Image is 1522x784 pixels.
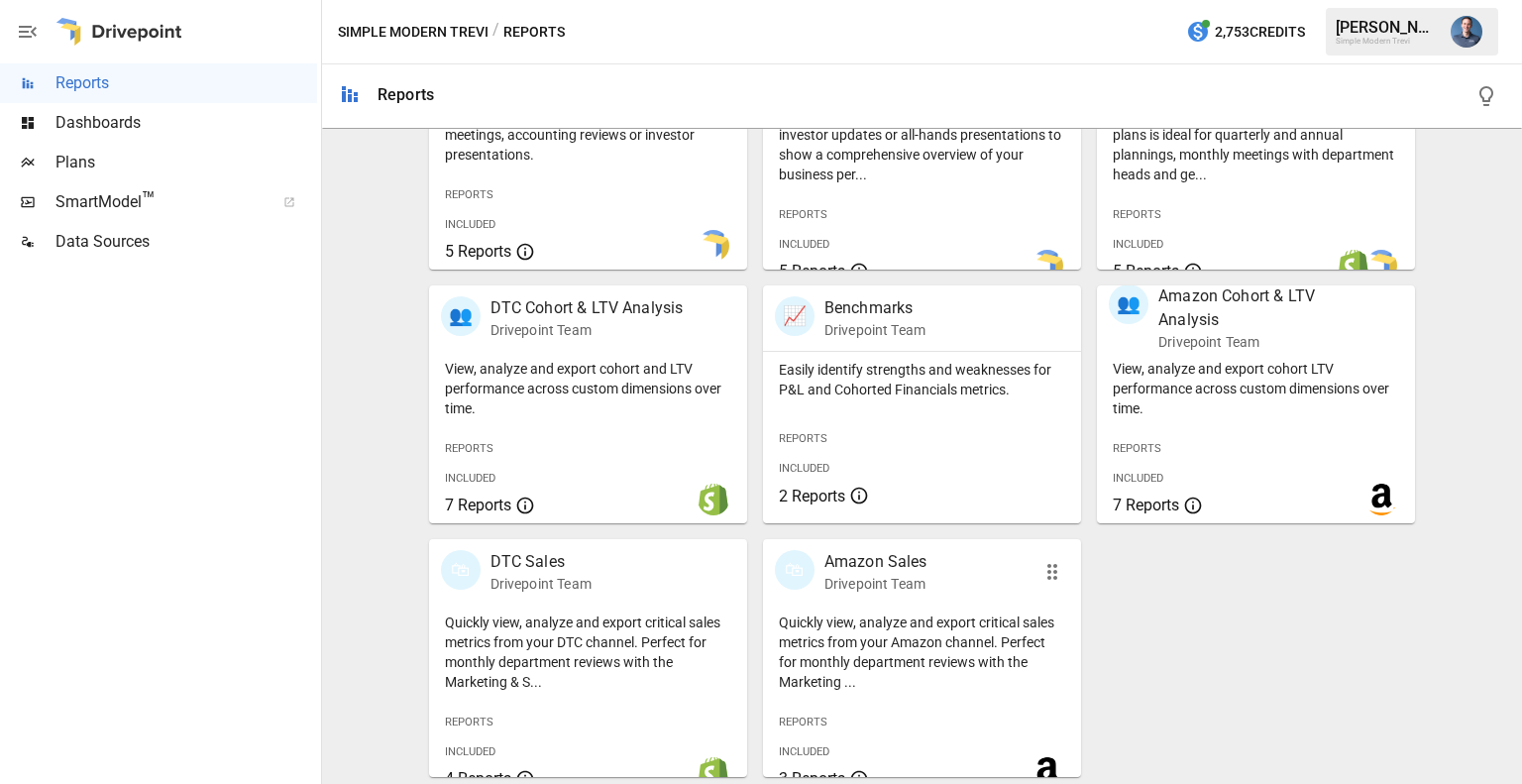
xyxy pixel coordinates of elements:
[1113,262,1179,280] span: 5 Reports
[1336,37,1439,46] div: Simple Modern Trevi
[1113,442,1163,485] span: Reports Included
[779,360,1065,399] p: Easily identify strengths and weaknesses for P&L and Cohorted Financials metrics.
[779,208,829,251] span: Reports Included
[445,242,511,261] span: 5 Reports
[824,320,925,340] p: Drivepoint Team
[1113,105,1399,184] p: Showing your firm's performance compared to plans is ideal for quarterly and annual plannings, mo...
[1338,250,1369,281] img: shopify
[441,296,481,336] div: 👥
[490,550,592,574] p: DTC Sales
[445,442,495,485] span: Reports Included
[824,296,925,320] p: Benchmarks
[55,230,317,254] span: Data Sources
[1109,284,1148,324] div: 👥
[1113,496,1179,514] span: 7 Reports
[698,484,729,515] img: shopify
[1032,250,1063,281] img: smart model
[492,20,499,45] div: /
[779,487,845,505] span: 2 Reports
[824,574,927,594] p: Drivepoint Team
[378,85,434,104] div: Reports
[55,111,317,135] span: Dashboards
[55,151,317,174] span: Plans
[779,716,829,758] span: Reports Included
[779,613,1065,692] p: Quickly view, analyze and export critical sales metrics from your Amazon channel. Perfect for mon...
[490,320,684,340] p: Drivepoint Team
[779,432,829,475] span: Reports Included
[445,105,731,165] p: Export the core financial statements for board meetings, accounting reviews or investor presentat...
[1451,16,1482,48] img: Mike Beckham
[1365,250,1397,281] img: smart model
[445,188,495,231] span: Reports Included
[55,71,317,95] span: Reports
[1113,208,1163,251] span: Reports Included
[1215,20,1305,45] span: 2,753 Credits
[1178,14,1313,51] button: 2,753Credits
[698,230,729,262] img: smart model
[445,613,731,692] p: Quickly view, analyze and export critical sales metrics from your DTC channel. Perfect for monthl...
[490,574,592,594] p: Drivepoint Team
[338,20,489,45] button: Simple Modern Trevi
[775,296,815,336] div: 📈
[1158,284,1355,332] p: Amazon Cohort & LTV Analysis
[55,190,262,214] span: SmartModel
[445,716,495,758] span: Reports Included
[445,496,511,514] span: 7 Reports
[490,296,684,320] p: DTC Cohort & LTV Analysis
[1365,484,1397,515] img: amazon
[445,359,731,418] p: View, analyze and export cohort and LTV performance across custom dimensions over time.
[779,105,1065,184] p: Start here when preparing a board meeting, investor updates or all-hands presentations to show a ...
[824,550,927,574] p: Amazon Sales
[441,550,481,590] div: 🛍
[1158,332,1355,352] p: Drivepoint Team
[142,187,156,212] span: ™
[1336,18,1439,37] div: [PERSON_NAME]
[775,550,815,590] div: 🛍
[1113,359,1399,418] p: View, analyze and export cohort LTV performance across custom dimensions over time.
[1439,4,1494,59] button: Mike Beckham
[779,262,845,280] span: 5 Reports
